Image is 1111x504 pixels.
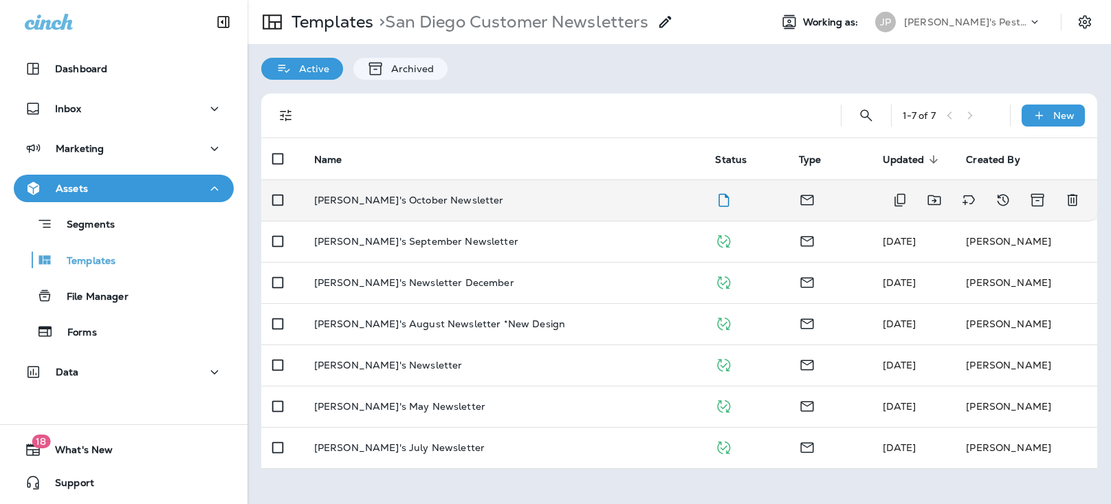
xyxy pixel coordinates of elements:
button: Dashboard [14,55,234,83]
span: Email [799,193,815,205]
span: Created By [966,154,1020,166]
p: [PERSON_NAME]'s May Newsletter [314,401,485,412]
p: New [1053,110,1075,121]
span: Email [799,399,815,411]
span: Shannon Davis [883,400,916,413]
p: San Diego Customer Newsletters [373,12,648,32]
span: 18 [32,435,50,448]
button: Marketing [14,135,234,162]
button: Data [14,358,234,386]
p: Data [56,366,79,377]
div: JP [875,12,896,32]
button: 18What's New [14,436,234,463]
span: Shannon Davis [883,318,916,330]
span: J-P Scoville [883,359,916,371]
span: Support [41,477,94,494]
span: What's New [41,444,113,461]
span: Published [715,358,732,370]
span: Name [314,153,360,166]
span: Email [799,275,815,287]
span: Email [799,316,815,329]
p: File Manager [53,291,129,304]
span: Published [715,275,732,287]
p: [PERSON_NAME]'s September Newsletter [314,236,518,247]
span: Shannon Davis [883,441,916,454]
button: Add tags [955,186,982,214]
button: Filters [272,102,300,129]
span: Type [799,153,839,166]
p: Templates [286,12,373,32]
p: Templates [53,255,115,268]
button: Settings [1072,10,1097,34]
button: Collapse Sidebar [204,8,243,36]
button: File Manager [14,281,234,310]
span: Published [715,234,732,246]
button: Duplicate [886,186,914,214]
p: Dashboard [55,63,107,74]
p: [PERSON_NAME]'s Newsletter [314,360,463,371]
button: Support [14,469,234,496]
button: Search Templates [852,102,880,129]
p: Marketing [56,143,104,154]
span: Email [799,440,815,452]
td: [PERSON_NAME] [955,344,1097,386]
span: Status [715,154,747,166]
button: Assets [14,175,234,202]
span: Published [715,316,732,329]
span: Email [799,234,815,246]
button: Archive [1024,186,1052,214]
p: Assets [56,183,88,194]
p: [PERSON_NAME]'s August Newsletter *New Design [314,318,565,329]
p: [PERSON_NAME]'s Pest Control - [GEOGRAPHIC_DATA] [904,17,1028,28]
span: Email [799,358,815,370]
p: Archived [384,63,434,74]
button: Inbox [14,95,234,122]
td: [PERSON_NAME] [955,427,1097,468]
p: Active [292,63,329,74]
button: Forms [14,317,234,346]
span: Created By [966,153,1037,166]
span: Published [715,399,732,411]
div: 1 - 7 of 7 [903,110,936,121]
span: Type [799,154,822,166]
span: Name [314,154,342,166]
span: Status [715,153,764,166]
span: Published [715,440,732,452]
button: Templates [14,245,234,274]
p: [PERSON_NAME]'s October Newsletter [314,195,504,206]
button: Segments [14,209,234,239]
td: [PERSON_NAME] [955,221,1097,262]
span: Updated [883,153,943,166]
span: Updated [883,154,925,166]
p: Segments [53,219,115,232]
button: Delete [1059,186,1086,214]
span: Shannon Davis [883,235,916,248]
button: Move to folder [921,186,948,214]
td: [PERSON_NAME] [955,262,1097,303]
span: Shannon Davis [883,276,916,289]
p: Forms [54,327,97,340]
span: Working as: [803,17,861,28]
button: View Changelog [989,186,1017,214]
td: [PERSON_NAME] [955,303,1097,344]
p: [PERSON_NAME]'s Newsletter December [314,277,514,288]
p: Inbox [55,103,81,114]
td: [PERSON_NAME] [955,386,1097,427]
span: Draft [715,193,732,205]
p: [PERSON_NAME]'s July Newsletter [314,442,485,453]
